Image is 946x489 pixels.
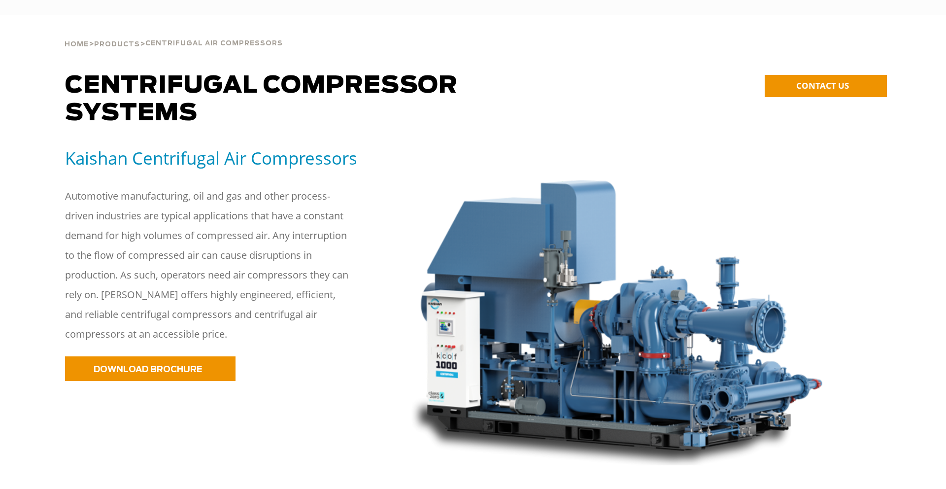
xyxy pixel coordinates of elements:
[65,41,89,48] span: Home
[796,80,849,91] span: CONTACT US
[94,41,140,48] span: Products
[65,15,283,52] div: > >
[94,39,140,48] a: Products
[65,74,458,125] span: Centrifugal Compressor Systems
[65,186,351,344] p: Automotive manufacturing, oil and gas and other process-driven industries are typical application...
[396,147,833,475] img: Untitled-2
[765,75,887,97] a: CONTACT US
[65,39,89,48] a: Home
[65,147,384,169] h5: Kaishan Centrifugal Air Compressors
[94,365,202,374] span: DOWNLOAD BROCHURE
[145,40,283,47] span: Centrifugal Air Compressors
[65,356,236,381] a: DOWNLOAD BROCHURE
